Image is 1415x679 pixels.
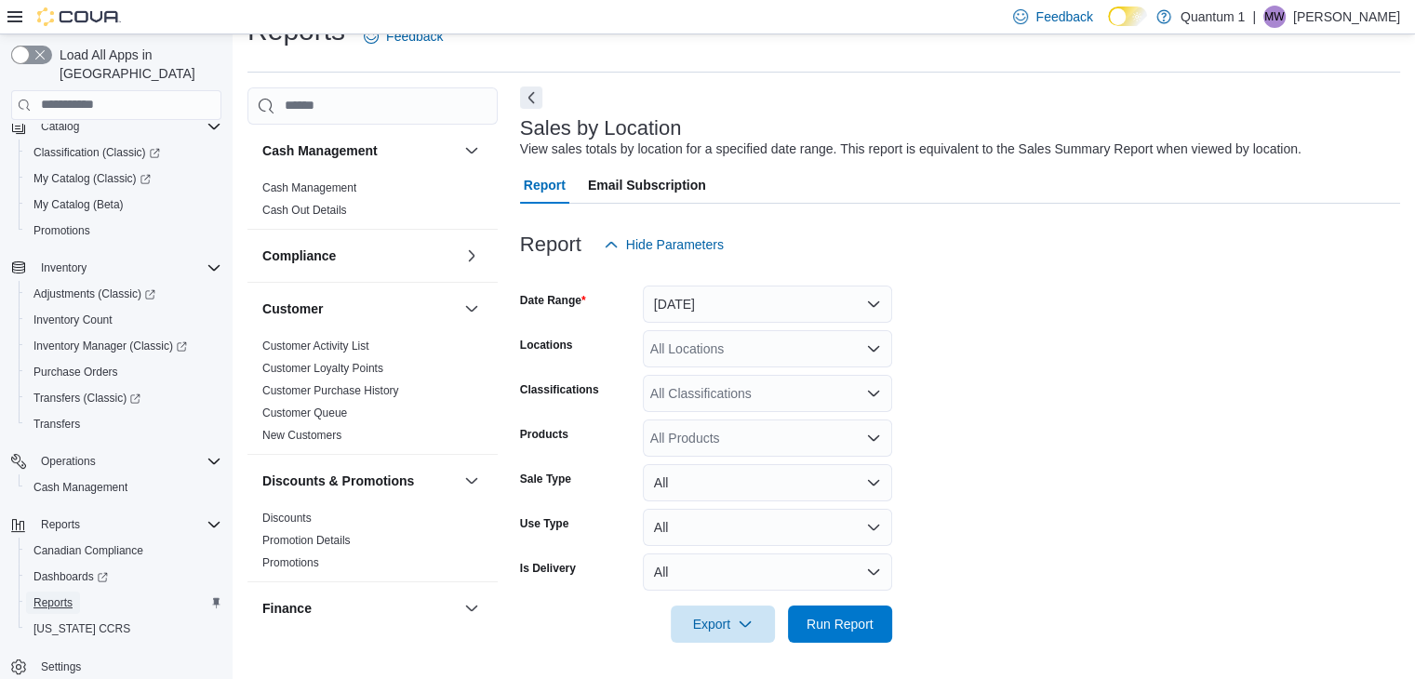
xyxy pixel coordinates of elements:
label: Use Type [520,516,568,531]
span: New Customers [262,428,341,443]
label: Locations [520,338,573,353]
span: Report [524,166,566,204]
span: Export [682,606,764,643]
span: Dark Mode [1108,26,1109,27]
a: Cash Management [262,181,356,194]
a: Inventory Manager (Classic) [19,333,229,359]
div: Michael Wuest [1263,6,1286,28]
span: Transfers [33,417,80,432]
span: Canadian Compliance [33,543,143,558]
span: Transfers (Classic) [26,387,221,409]
a: Customer Queue [262,406,347,419]
button: Next [520,87,542,109]
div: View sales totals by location for a specified date range. This report is equivalent to the Sales ... [520,140,1302,159]
label: Products [520,427,568,442]
span: Inventory [41,260,87,275]
a: Transfers (Classic) [19,385,229,411]
button: Run Report [788,606,892,643]
span: Inventory Manager (Classic) [26,335,221,357]
span: My Catalog (Classic) [26,167,221,190]
h3: Compliance [262,246,336,265]
span: Cash Management [262,180,356,195]
input: Dark Mode [1108,7,1147,26]
span: Washington CCRS [26,618,221,640]
span: Dashboards [33,569,108,584]
span: Feedback [386,27,443,46]
button: Reports [4,512,229,538]
span: Reports [41,517,80,532]
button: Customer [461,298,483,320]
a: Customer Activity List [262,339,369,353]
span: Customer Purchase History [262,383,399,398]
a: My Catalog (Classic) [19,166,229,192]
span: Catalog [33,115,221,138]
span: Inventory [33,257,221,279]
span: Cash Management [26,476,221,499]
h3: Report [520,233,581,256]
span: My Catalog (Beta) [33,197,124,212]
span: Reports [33,595,73,610]
span: Settings [33,655,221,678]
span: Operations [33,450,221,473]
a: Customer Purchase History [262,384,399,397]
button: Cash Management [262,141,457,160]
a: Reports [26,592,80,614]
button: Hide Parameters [596,226,731,263]
a: Transfers (Classic) [26,387,148,409]
span: Transfers [26,413,221,435]
a: Canadian Compliance [26,539,151,562]
button: Operations [33,450,103,473]
button: Catalog [33,115,87,138]
button: Inventory [4,255,229,281]
a: Dashboards [19,564,229,590]
a: Promotions [26,220,98,242]
span: Inventory Count [33,313,113,327]
span: Adjustments (Classic) [26,283,221,305]
span: Dashboards [26,566,221,588]
span: Email Subscription [588,166,706,204]
span: Reports [26,592,221,614]
a: Transfers [26,413,87,435]
button: [DATE] [643,286,892,323]
button: Inventory [33,257,94,279]
span: Adjustments (Classic) [33,286,155,301]
a: Promotions [262,556,319,569]
button: Open list of options [866,386,881,401]
a: Classification (Classic) [19,140,229,166]
img: Cova [37,7,121,26]
span: Load All Apps in [GEOGRAPHIC_DATA] [52,46,221,83]
div: Customer [247,335,498,454]
button: Open list of options [866,341,881,356]
span: Run Report [807,615,874,633]
a: My Catalog (Beta) [26,193,131,216]
a: Dashboards [26,566,115,588]
span: Cash Management [33,480,127,495]
a: Feedback [356,18,450,55]
label: Sale Type [520,472,571,486]
span: Cash Out Details [262,203,347,218]
a: Customer Loyalty Points [262,362,383,375]
label: Is Delivery [520,561,576,576]
span: Transfers (Classic) [33,391,140,406]
span: MW [1264,6,1284,28]
a: My Catalog (Classic) [26,167,158,190]
span: Customer Queue [262,406,347,420]
a: Settings [33,656,88,678]
button: Transfers [19,411,229,437]
button: All [643,464,892,501]
p: [PERSON_NAME] [1293,6,1400,28]
button: Cash Management [19,474,229,500]
a: Promotion Details [262,534,351,547]
a: Purchase Orders [26,361,126,383]
div: Cash Management [247,177,498,229]
button: Reports [19,590,229,616]
button: Compliance [461,245,483,267]
span: Discounts [262,511,312,526]
span: Promotions [26,220,221,242]
span: [US_STATE] CCRS [33,621,130,636]
span: Customer Loyalty Points [262,361,383,376]
span: My Catalog (Classic) [33,171,151,186]
span: Purchase Orders [33,365,118,379]
button: Purchase Orders [19,359,229,385]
